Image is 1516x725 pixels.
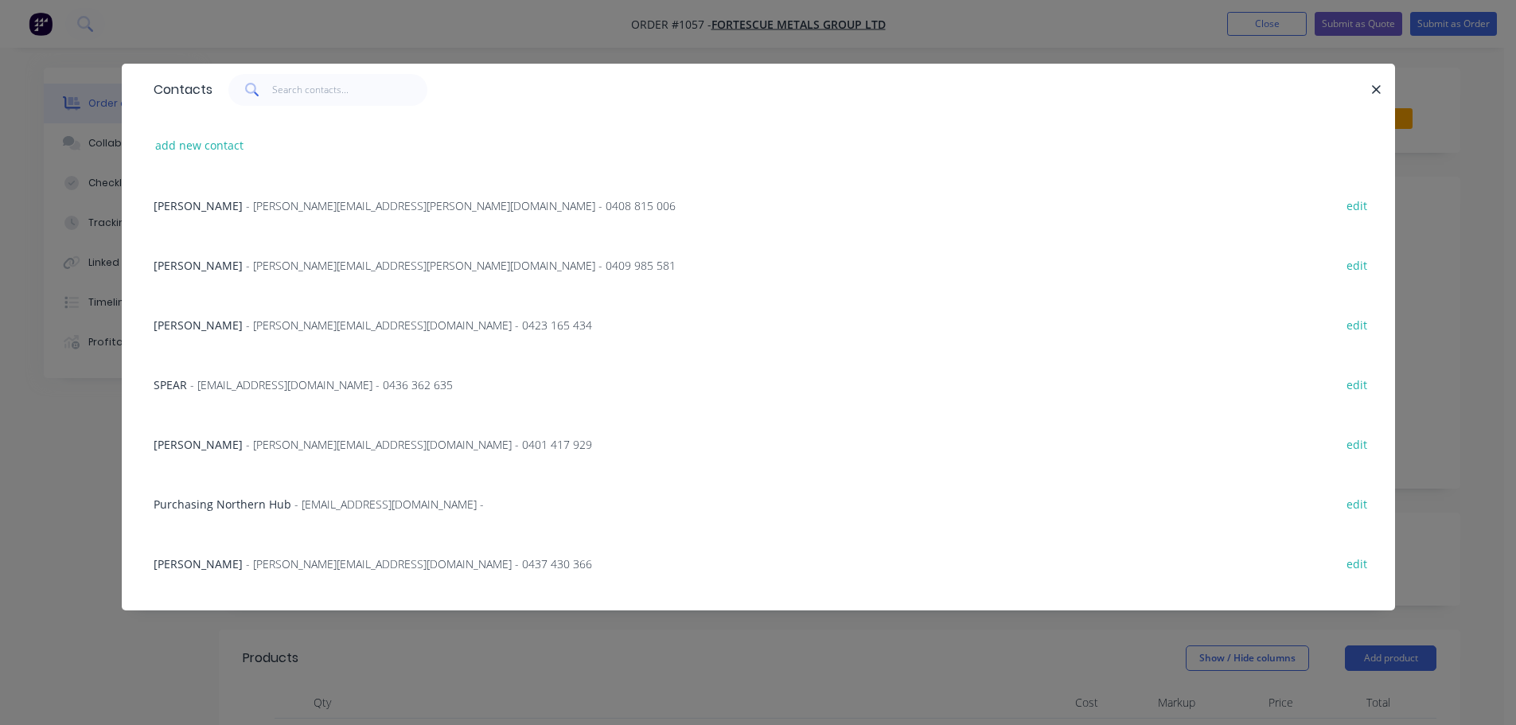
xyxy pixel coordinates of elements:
button: edit [1339,194,1376,216]
button: add new contact [147,134,252,156]
button: edit [1339,373,1376,395]
span: - [PERSON_NAME][EMAIL_ADDRESS][PERSON_NAME][DOMAIN_NAME] - 0409 985 581 [246,258,676,273]
input: Search contacts... [272,74,427,106]
span: [PERSON_NAME] [154,198,243,213]
span: [PERSON_NAME] [154,556,243,571]
span: [PERSON_NAME] [154,318,243,333]
span: SPEAR [154,377,187,392]
span: - [PERSON_NAME][EMAIL_ADDRESS][DOMAIN_NAME] - 0401 417 929 [246,437,592,452]
span: - [PERSON_NAME][EMAIL_ADDRESS][DOMAIN_NAME] - 0437 430 366 [246,556,592,571]
span: - [EMAIL_ADDRESS][DOMAIN_NAME] - [294,497,484,512]
button: edit [1339,552,1376,574]
button: edit [1339,314,1376,335]
button: edit [1339,493,1376,514]
span: - [PERSON_NAME][EMAIL_ADDRESS][DOMAIN_NAME] - 0423 165 434 [246,318,592,333]
span: - [PERSON_NAME][EMAIL_ADDRESS][PERSON_NAME][DOMAIN_NAME] - 0408 815 006 [246,198,676,213]
button: edit [1339,254,1376,275]
span: [PERSON_NAME] [154,437,243,452]
span: Purchasing Northern Hub [154,497,291,512]
span: [PERSON_NAME] [154,258,243,273]
span: - [EMAIL_ADDRESS][DOMAIN_NAME] - 0436 362 635 [190,377,453,392]
button: edit [1339,433,1376,454]
div: Contacts [146,64,212,115]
